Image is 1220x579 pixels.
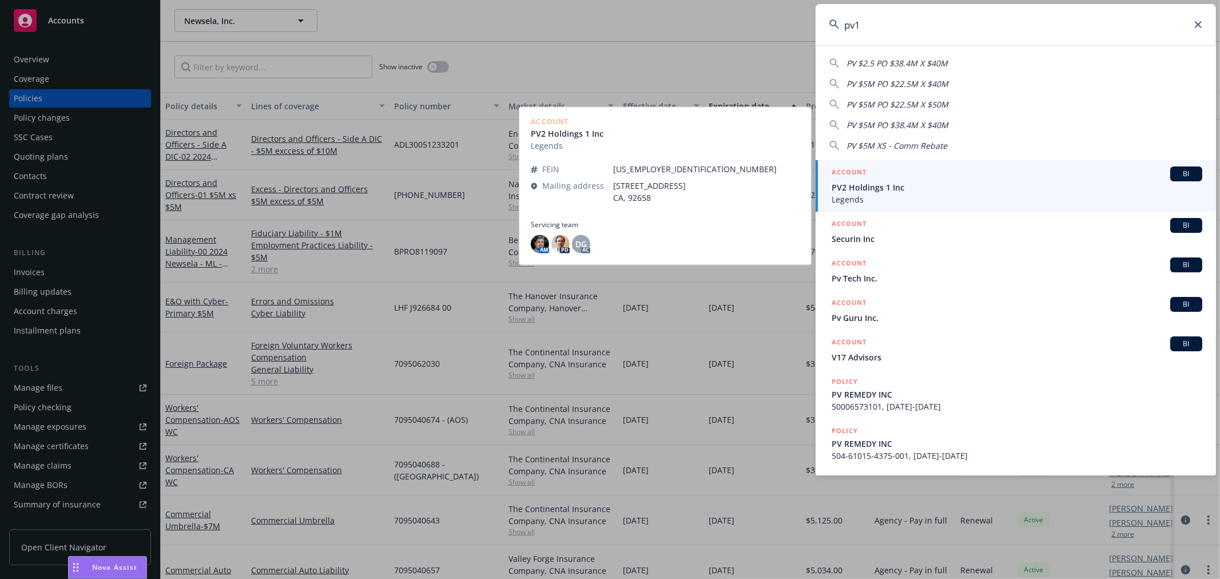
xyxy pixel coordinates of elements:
span: Legends [832,193,1202,205]
span: Securin Inc [832,233,1202,245]
span: PV2 Holdings 1 Inc [832,181,1202,193]
div: Drag to move [69,557,83,578]
a: ACCOUNTBISecurin Inc [816,212,1216,251]
span: PV $5M PO $38.4M X $40M [847,120,948,130]
h5: POLICY [832,474,858,486]
span: PV $2.5 PO $38.4M X $40M [847,58,948,69]
a: ACCOUNTBIV17 Advisors [816,330,1216,370]
span: BI [1175,299,1198,310]
span: 50006573101, [DATE]-[DATE] [832,400,1202,413]
span: 504-61015-4375-001, [DATE]-[DATE] [832,450,1202,462]
span: Pv Tech Inc. [832,272,1202,284]
span: PV REMEDY INC [832,438,1202,450]
a: POLICYPV REMEDY INC504-61015-4375-001, [DATE]-[DATE] [816,419,1216,468]
span: PV $5M XS - Comm Rebate [847,140,947,151]
span: BI [1175,339,1198,349]
span: BI [1175,169,1198,179]
button: Nova Assist [68,556,147,579]
a: POLICY [816,468,1216,517]
a: ACCOUNTBIPv Tech Inc. [816,251,1216,291]
span: PV $5M PO $22.5M X $40M [847,78,948,89]
span: BI [1175,220,1198,231]
h5: ACCOUNT [832,336,867,350]
span: V17 Advisors [832,351,1202,363]
a: POLICYPV REMEDY INC50006573101, [DATE]-[DATE] [816,370,1216,419]
span: PV $5M PO $22.5M X $50M [847,99,948,110]
span: PV REMEDY INC [832,388,1202,400]
a: ACCOUNTBIPv Guru Inc. [816,291,1216,330]
span: BI [1175,260,1198,270]
h5: ACCOUNT [832,166,867,180]
h5: POLICY [832,425,858,437]
h5: POLICY [832,376,858,387]
h5: ACCOUNT [832,257,867,271]
input: Search... [816,4,1216,45]
span: Pv Guru Inc. [832,312,1202,324]
h5: ACCOUNT [832,218,867,232]
h5: ACCOUNT [832,297,867,311]
span: Nova Assist [92,562,137,572]
a: ACCOUNTBIPV2 Holdings 1 IncLegends [816,160,1216,212]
